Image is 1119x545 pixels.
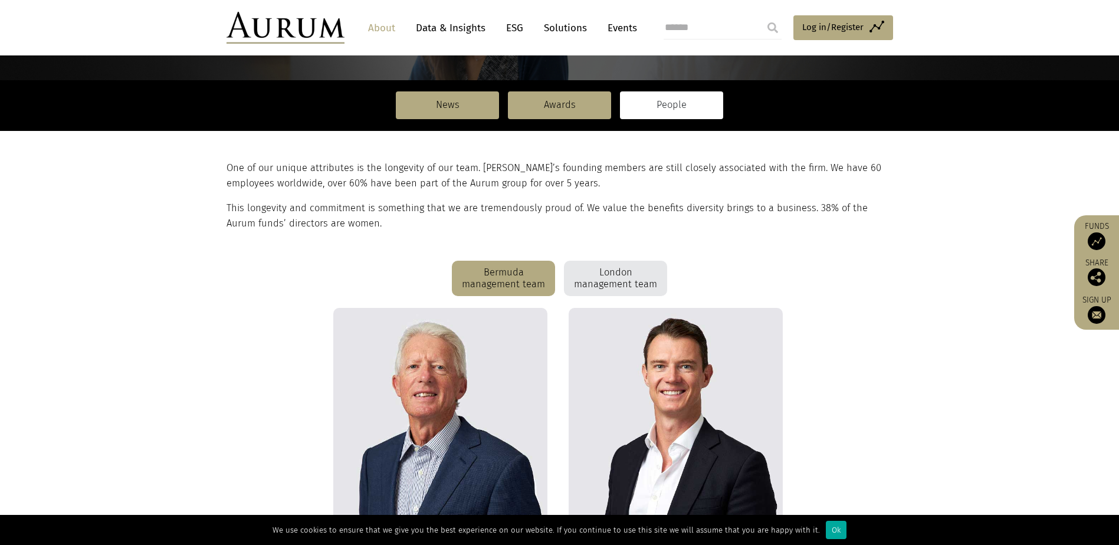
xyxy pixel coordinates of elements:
[826,521,846,539] div: Ok
[396,91,499,119] a: News
[802,20,864,34] span: Log in/Register
[1080,295,1113,324] a: Sign up
[761,16,785,40] input: Submit
[500,17,529,39] a: ESG
[793,15,893,40] a: Log in/Register
[227,201,890,232] p: This longevity and commitment is something that we are tremendously proud of. We value the benefi...
[1088,232,1105,250] img: Access Funds
[620,91,723,119] a: People
[538,17,593,39] a: Solutions
[410,17,491,39] a: Data & Insights
[1080,259,1113,286] div: Share
[1088,306,1105,324] img: Sign up to our newsletter
[508,91,611,119] a: Awards
[564,261,667,296] div: London management team
[227,160,890,192] p: One of our unique attributes is the longevity of our team. [PERSON_NAME]’s founding members are s...
[602,17,637,39] a: Events
[1088,268,1105,286] img: Share this post
[452,261,555,296] div: Bermuda management team
[227,12,344,44] img: Aurum
[362,17,401,39] a: About
[1080,221,1113,250] a: Funds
